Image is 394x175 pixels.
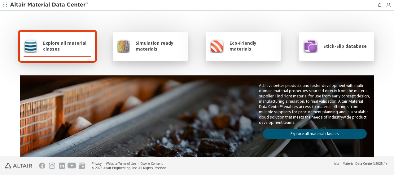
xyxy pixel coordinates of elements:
a: Cookie Consent [140,161,163,166]
img: Explore all material classes [24,38,37,53]
div: © 2025 Altair Engineering, Inc. All Rights Reserved. [92,166,167,170]
img: Eco-Friendly materials [210,38,224,53]
img: Stick-Slip database [303,38,318,53]
span: Explore all material classes [43,40,91,52]
img: Simulation ready materials [117,38,130,53]
img: Altair Material Data Center [10,2,89,8]
span: Altair Material Data Center [334,161,373,166]
span: Simulation ready materials [136,40,184,52]
p: Achieve better products and faster development with multi-domain material properties sourced dire... [259,83,370,125]
a: Privacy [92,161,102,166]
img: Altair Engineering [5,163,32,168]
span: Eco-Friendly materials [230,40,277,52]
a: Website Terms of Use [106,161,136,166]
span: Stick-Slip database [323,43,367,49]
div: (v2025.1) [334,161,387,166]
a: Explore all material classes [263,129,367,139]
